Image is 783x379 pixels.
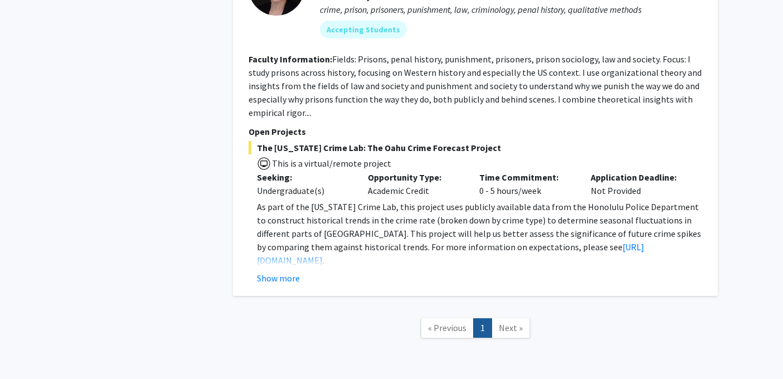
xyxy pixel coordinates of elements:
[428,322,466,333] span: « Previous
[257,171,352,184] p: Seeking:
[257,201,701,252] span: As part of the [US_STATE] Crime Lab, this project uses publicly available data from the Honolulu ...
[582,171,694,197] div: Not Provided
[249,125,702,138] p: Open Projects
[249,54,702,118] fg-read-more: Fields: Prisons, penal history, punishment, prisoners, prison sociology, law and society. Focus: ...
[421,318,474,338] a: Previous Page
[499,322,523,333] span: Next »
[368,171,463,184] p: Opportunity Type:
[473,318,492,338] a: 1
[249,54,332,65] b: Faculty Information:
[257,184,352,197] div: Undergraduate(s)
[257,200,702,267] p: .
[359,171,471,197] div: Academic Credit
[492,318,530,338] a: Next Page
[471,171,582,197] div: 0 - 5 hours/week
[320,3,702,16] div: crime, prison, prisoners, punishment, law, criminology, penal history, qualitative methods
[591,171,685,184] p: Application Deadline:
[479,171,574,184] p: Time Commitment:
[257,241,644,266] a: [URL][DOMAIN_NAME]
[8,329,47,371] iframe: Chat
[257,271,300,285] button: Show more
[249,141,702,154] span: The [US_STATE] Crime Lab: The Oahu Crime Forecast Project
[271,158,391,169] span: This is a virtual/remote project
[320,21,407,38] mat-chip: Accepting Students
[233,307,718,352] nav: Page navigation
